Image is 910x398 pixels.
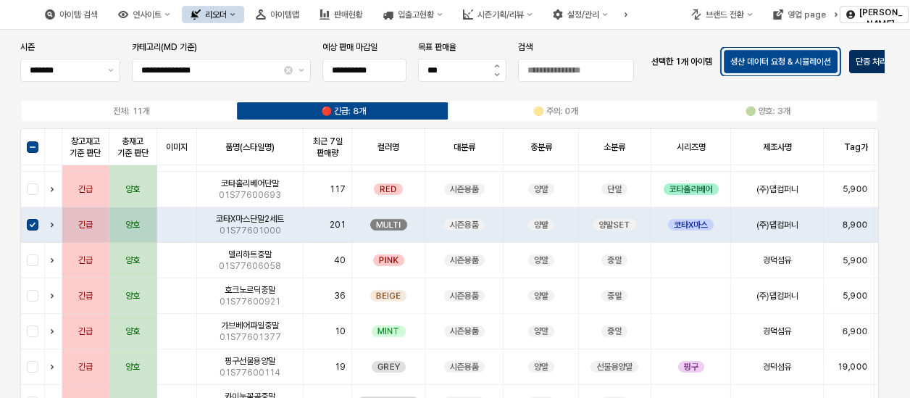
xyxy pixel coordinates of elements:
[669,183,713,195] span: 코타홀리베어
[763,141,792,153] span: 제조사명
[746,106,790,116] div: 🟢 양호: 3개
[534,219,548,231] span: 양말
[45,207,64,242] div: Expand row
[651,57,712,67] strong: 선택한 1개 아이템
[450,290,479,302] span: 시즌용품
[375,6,451,23] button: 입출고현황
[182,6,244,23] div: 리오더
[377,361,400,373] span: GREY
[334,9,363,20] div: 판매현황
[450,104,662,117] label: 🟡 주의: 0개
[849,50,893,73] button: 단종 처리
[78,183,93,195] span: 긴급
[376,290,401,302] span: BEIGE
[450,326,479,337] span: 시즌용품
[518,42,533,52] span: 검색
[247,6,308,23] button: 아이템맵
[102,59,120,81] button: 제안 사항 표시
[859,7,902,30] p: [PERSON_NAME]
[764,6,835,23] div: 영업 page
[335,361,346,373] span: 19
[334,254,346,266] span: 40
[330,183,346,195] span: 117
[310,136,346,159] span: 최근 7일 판매량
[682,6,761,23] button: 브랜드 전환
[113,106,149,116] div: 전체: 11개
[293,59,310,81] button: 제안 사항 표시
[125,183,140,195] span: 양호
[45,243,64,278] div: Expand row
[220,331,281,343] span: 01S77601377
[843,290,868,302] span: 5,900
[322,42,377,52] span: 예상 판매 마감일
[477,9,524,20] div: 시즌기획/리뷰
[530,141,552,153] span: 중분류
[596,361,633,373] span: 선물용양말
[133,9,162,20] div: 인사이트
[533,106,578,116] div: 🟡 주의: 0개
[730,56,831,67] p: 생산 데이터 요청 & 시뮬레이션
[334,290,346,302] span: 36
[544,6,617,23] button: 설정/관리
[450,361,479,373] span: 시즌용품
[763,326,792,337] span: 경덕섬유
[221,320,279,331] span: 가브베어파일중말
[335,326,346,337] span: 10
[607,254,622,266] span: 중말
[454,6,541,23] button: 시즌기획/리뷰
[270,9,299,20] div: 아이템맵
[45,172,64,207] div: Expand row
[109,6,179,23] button: 인사이트
[450,219,479,231] span: 시즌용품
[225,284,275,296] span: 호크노르딕중말
[567,9,599,20] div: 설정/관리
[788,9,826,20] div: 영업 page
[840,6,909,23] button: [PERSON_NAME]
[330,219,346,231] span: 201
[225,141,275,153] span: 품명(스타일명)
[68,136,103,159] span: 창고재고 기준 판단
[238,104,450,117] label: 🔴 긴급: 8개
[205,9,227,20] div: 리오더
[856,56,887,67] p: 단종 처리
[844,141,868,153] span: Tag가
[20,42,35,52] span: 시즌
[843,183,868,195] span: 5,900
[534,254,548,266] span: 양말
[763,254,792,266] span: 경덕섬유
[225,355,275,367] span: 핑구선물용양말
[756,290,798,302] span: (주)댑컴퍼니
[534,326,548,337] span: 양말
[36,6,107,23] button: 아이템 검색
[534,183,548,195] span: 양말
[115,136,151,159] span: 총재고 기준 판단
[843,219,868,231] span: 8,900
[598,219,630,231] span: 양말SET
[756,219,798,231] span: (주)댑컴퍼니
[321,106,366,116] div: 🔴 긴급: 8개
[843,254,868,266] span: 5,900
[534,290,548,302] span: 양말
[78,361,93,373] span: 긴급
[534,361,548,373] span: 양말
[706,9,744,20] div: 브랜드 전환
[45,278,64,313] div: Expand row
[454,141,475,153] span: 대분류
[220,296,280,307] span: 01S77600921
[216,213,284,225] span: 코타X마스단말2세트
[376,219,401,231] span: MULTI
[843,326,868,337] span: 6,900
[450,183,479,195] span: 시즌용품
[607,290,622,302] span: 중말
[311,6,372,23] button: 판매현황
[684,361,698,373] span: 핑구
[677,141,706,153] span: 시리즈명
[284,66,293,75] button: Clear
